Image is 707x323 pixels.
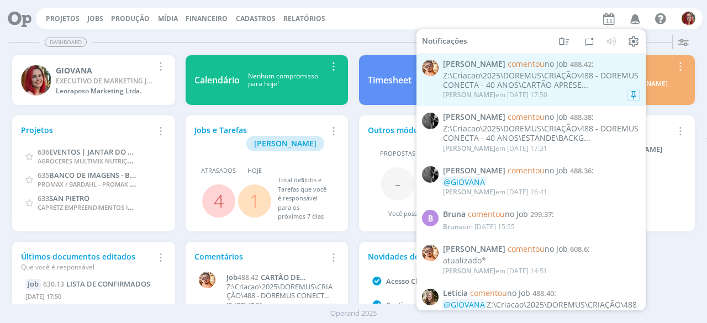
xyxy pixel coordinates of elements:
div: Timesheet [368,73,411,87]
span: 608.6 [570,244,588,254]
button: G [681,9,696,28]
span: no Job [508,59,568,69]
button: Cadastros [233,14,279,23]
a: Mídia [158,14,178,23]
span: : [443,289,640,298]
span: 488.42 [238,273,258,282]
span: comentou [508,112,545,122]
div: Total de Jobs e Tarefas que você é responsável para os próximos 7 dias [278,176,328,221]
a: Projetos [46,14,80,23]
span: 635 [38,170,49,180]
span: [PERSON_NAME] [443,90,495,99]
span: no Job [508,112,568,122]
span: Letícia [443,289,468,298]
span: CARTÃO DE APRESENTADOR [226,272,300,291]
span: 488.36 [570,166,592,176]
span: 630.13 [43,279,64,289]
span: EVENTOS | JANTAR DO GALO 2025 [49,146,164,157]
span: 633 [38,193,49,203]
div: Job [25,279,41,290]
div: EXECUTIVO DE MARKETING JUNIOR [56,76,153,86]
span: Notificações [422,36,467,46]
span: 488.42 [570,59,592,69]
button: Jobs [84,14,107,23]
a: 630.13LISTA DE CONFIRMADOS [43,279,150,289]
span: comentou [470,288,507,298]
span: : [443,245,640,254]
span: Hoje [247,166,262,176]
span: 636 [38,147,49,157]
div: Nenhum compromisso para hoje! [240,72,326,88]
a: Job488.42CARTÃO DE APRESENTADOR [226,273,334,282]
span: 5 [301,176,304,184]
div: Que você é responsável [21,262,153,272]
span: [PERSON_NAME] [443,60,505,69]
div: em [DATE] 17:31 [443,144,547,152]
img: L [422,289,439,305]
div: B [422,210,439,226]
span: : [443,210,640,219]
span: Cadastros [236,14,276,23]
div: em [DATE] 17:50 [443,91,547,99]
div: Comentários [194,251,326,262]
button: Projetos [43,14,83,23]
span: CAPRETZ EMPREENDIMENTOS IMOBILIARIOS LTDA [38,202,183,212]
p: Z:\Criacao\2025\DOREMUS\CRIAÇÃO\488 - DOREMUS CONECTA - 40 ANOS\CARTÃO APRESENTADOR\BAIXAS [226,283,334,300]
div: em [DATE] 15:55 [443,223,515,231]
span: [PERSON_NAME] [443,143,495,152]
a: TimesheetNenhum apontamentorealizado hoje! [359,55,521,105]
span: Bruna [443,222,463,231]
span: Dashboard [45,38,87,47]
div: Últimos documentos editados [21,251,153,272]
div: Você possui documentos em atraso [388,209,492,219]
span: Atrasados [201,166,236,176]
a: [PERSON_NAME] [246,137,324,148]
div: em [DATE] 16:41 [443,188,547,196]
span: @GIOVANA [444,176,485,187]
span: [PERSON_NAME] [443,245,505,254]
img: G [21,65,51,96]
span: 488.40 [532,288,554,298]
div: Projetos [21,124,153,136]
div: Nenhum apontamento realizado hoje! [411,72,500,88]
span: no Job [470,288,530,298]
span: no Job [468,209,528,219]
span: comentou [508,59,545,69]
div: [DATE] 17:50 [25,290,161,306]
span: comentou [468,209,505,219]
span: [PERSON_NAME] [443,266,495,275]
div: Z:\Criacao\2025\DOREMUS\CRIAÇÃO\488 - DOREMUS CONECTA - 40 ANOS\ESTANDE\BACKG... [443,124,640,143]
span: no Job [508,165,568,176]
a: Acesso Cliente no Operand :) [386,276,483,286]
span: Bruna [443,210,466,219]
span: 299.37 [530,209,552,219]
img: V [422,245,439,261]
span: - [395,172,400,195]
a: 633SAN PIETRO [38,193,89,203]
button: Mídia [155,14,181,23]
div: Novidades do Operand [368,251,500,262]
a: 4 [214,189,224,213]
span: SAN PIETRO [49,193,89,203]
img: P [422,166,439,183]
a: GGIOVANAEXECUTIVO DE MARKETING JUNIORLeoraposo Marketing Ltda. [12,55,175,105]
a: 1 [250,189,260,213]
span: [DATE] 17:50 [226,301,262,309]
button: Relatórios [280,14,329,23]
img: V [199,272,215,288]
img: G [682,12,695,25]
a: 636EVENTOS | JANTAR DO GALO 2025 [38,146,164,157]
div: em [DATE] 14:51 [443,267,547,274]
span: 488.38 [570,112,592,122]
button: Produção [108,14,153,23]
a: Relatórios [283,14,325,23]
span: : [443,166,640,176]
button: [PERSON_NAME] [246,136,324,151]
span: : [443,60,640,69]
div: Calendário [194,73,240,87]
span: [PERSON_NAME] [443,187,495,197]
span: comentou [508,165,545,176]
span: Propostas [380,149,415,158]
a: 635BANCO DE IMAGENS - BARDAHL - 2025 [38,170,180,180]
span: comentou [508,243,545,254]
